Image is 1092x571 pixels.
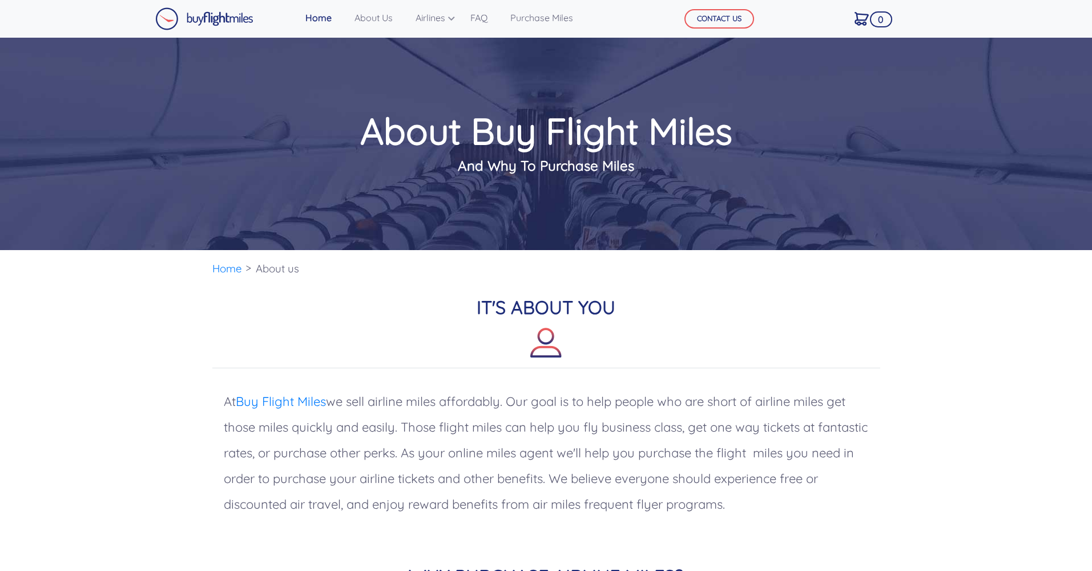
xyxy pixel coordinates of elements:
img: Buy Flight Miles Logo [155,7,253,30]
button: CONTACT US [684,9,754,29]
a: Home [301,6,336,29]
h2: IT'S ABOUT YOU [212,296,880,368]
a: 0 [850,6,873,30]
a: Home [212,262,242,275]
a: Purchase Miles [506,6,578,29]
img: Cart [855,12,869,26]
a: FAQ [466,6,492,29]
li: About us [250,250,305,287]
p: At we sell airline miles affordably. Our goal is to help people who are short of airline miles ge... [212,377,880,529]
img: about-icon [530,327,562,359]
a: About Us [350,6,397,29]
span: 0 [870,11,892,27]
a: Airlines [411,6,452,29]
a: Buy Flight Miles [236,393,326,409]
a: Buy Flight Miles Logo [155,5,253,33]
